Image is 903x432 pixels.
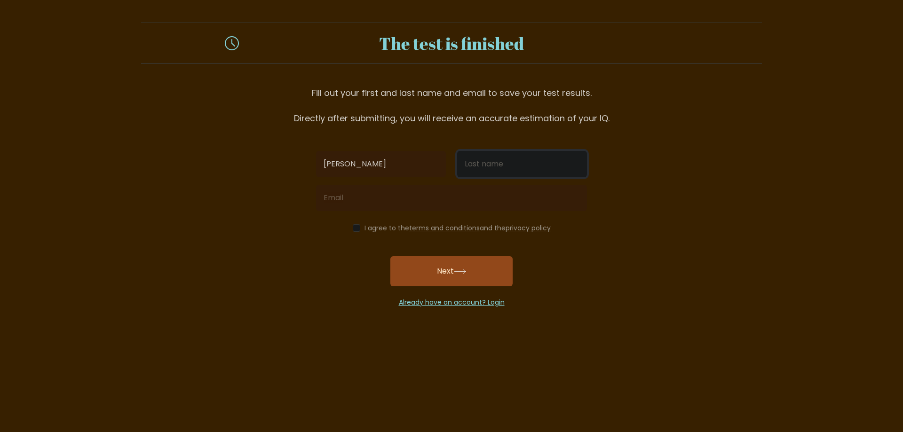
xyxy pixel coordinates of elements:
a: Already have an account? Login [399,298,505,307]
a: terms and conditions [409,223,480,233]
label: I agree to the and the [364,223,551,233]
input: Last name [457,151,587,177]
a: privacy policy [506,223,551,233]
div: The test is finished [250,31,653,56]
input: First name [316,151,446,177]
div: Fill out your first and last name and email to save your test results. Directly after submitting,... [141,86,762,125]
input: Email [316,185,587,211]
button: Next [390,256,513,286]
